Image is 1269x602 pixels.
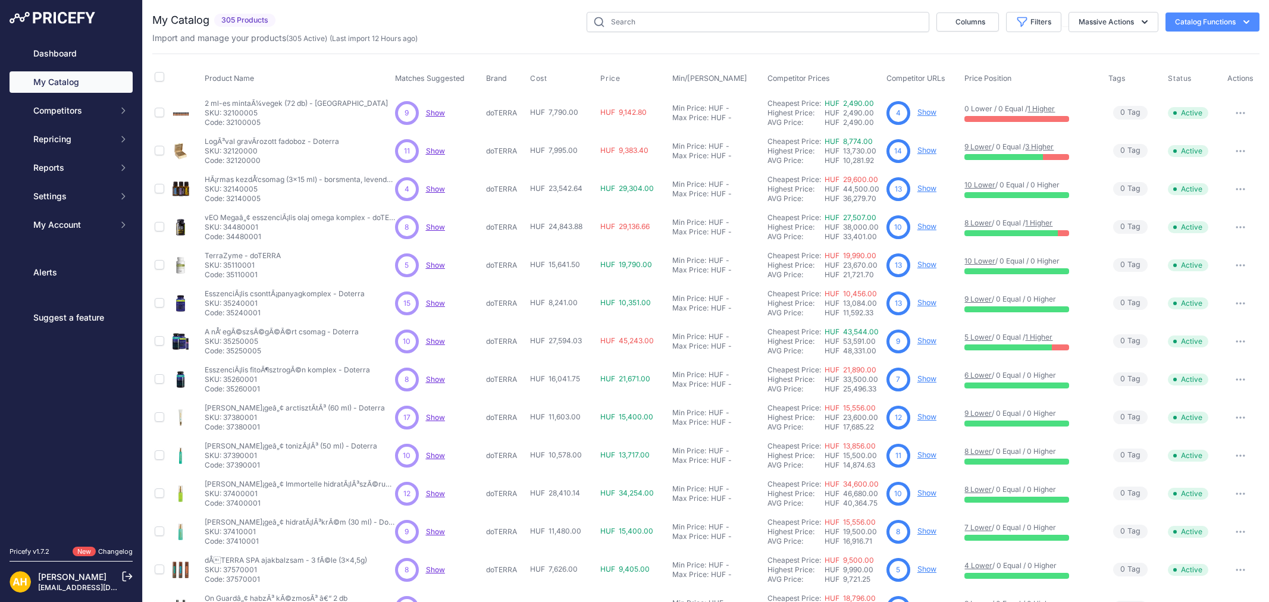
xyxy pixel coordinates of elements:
[964,218,1096,228] p: / 0 Equal /
[205,118,388,127] p: Code: 32100005
[672,332,706,341] div: Min Price:
[672,151,709,161] div: Max Price:
[38,572,106,582] a: [PERSON_NAME]
[917,146,936,155] a: Show
[767,375,825,384] div: Highest Price:
[672,294,706,303] div: Min Price:
[530,146,578,155] span: HUF 7,995.00
[426,565,445,574] a: Show
[825,365,876,374] a: HUF 21,890.00
[711,151,726,161] div: HUF
[1168,297,1208,309] span: Active
[723,370,729,380] div: -
[726,265,732,275] div: -
[726,341,732,351] div: -
[530,108,578,117] span: HUF 7,790.00
[98,547,133,556] a: Changelog
[964,142,992,151] a: 9 Lower
[1113,144,1148,158] span: Tag
[825,337,876,346] span: HUF 53,591.00
[152,12,209,29] h2: My Catalog
[530,74,549,83] button: Cost
[10,43,133,64] a: Dashboard
[964,371,992,380] a: 6 Lower
[1113,220,1148,234] span: Tag
[600,184,654,193] span: HUF 29,304.00
[405,374,409,385] span: 8
[1006,12,1061,32] button: Filters
[1168,336,1208,347] span: Active
[672,256,706,265] div: Min Price:
[709,256,723,265] div: HUF
[330,34,418,43] span: (Last import 12 Hours ago)
[723,294,729,303] div: -
[711,265,726,275] div: HUF
[205,337,359,346] p: SKU: 35250005
[711,113,726,123] div: HUF
[917,526,936,535] a: Show
[38,583,162,592] a: [EMAIL_ADDRESS][DOMAIN_NAME]
[672,227,709,237] div: Max Price:
[426,527,445,536] span: Show
[486,184,525,194] p: doTERRA
[825,261,878,269] span: HUF 23,670.00
[672,104,706,113] div: Min Price:
[1120,297,1125,309] span: 0
[825,175,878,184] a: HUF 29,600.00
[403,298,411,309] span: 15
[964,180,995,189] a: 10 Lower
[426,184,445,193] a: Show
[600,74,620,83] span: Price
[936,12,999,32] button: Columns
[426,261,445,269] span: Show
[205,194,395,203] p: Code: 32140005
[205,261,281,270] p: SKU: 35110001
[205,232,395,242] p: Code: 34480001
[917,488,936,497] a: Show
[726,303,732,313] div: -
[426,413,445,422] span: Show
[767,232,825,242] div: AVG Price:
[767,184,825,194] div: Highest Price:
[530,260,580,269] span: HUF 15,641.50
[767,365,821,374] a: Cheapest Price:
[205,346,359,356] p: Code: 35250005
[205,251,281,261] p: TerraZyme - doTERRA
[825,327,879,336] a: HUF 43,544.00
[10,128,133,150] button: Repricing
[767,108,825,118] div: Highest Price:
[672,74,747,83] span: Min/[PERSON_NAME]
[530,374,580,383] span: HUF 16,041.75
[405,184,409,195] span: 4
[825,270,882,280] div: HUF 21,721.70
[600,298,651,307] span: HUF 10,351.00
[486,108,525,118] p: doTERRA
[1168,221,1208,233] span: Active
[403,336,411,347] span: 10
[1120,145,1125,156] span: 0
[964,371,1096,380] p: / 0 Equal / 0 Higher
[286,34,327,43] span: ( )
[767,270,825,280] div: AVG Price:
[205,108,388,118] p: SKU: 32100005
[726,113,732,123] div: -
[486,375,525,384] p: doTERRA
[10,12,95,24] img: Pricefy Logo
[723,256,729,265] div: -
[1168,74,1194,83] button: Status
[825,146,876,155] span: HUF 13,730.00
[1168,107,1208,119] span: Active
[426,337,445,346] a: Show
[767,518,821,526] a: Cheapest Price:
[600,222,650,231] span: HUF 29,136.66
[767,118,825,127] div: AVG Price:
[205,375,370,384] p: SKU: 35260001
[205,146,339,156] p: SKU: 32120000
[1120,259,1125,271] span: 0
[825,194,882,203] div: HUF 36,279.70
[426,108,445,117] span: Show
[426,489,445,498] span: Show
[587,12,929,32] input: Search
[426,222,445,231] span: Show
